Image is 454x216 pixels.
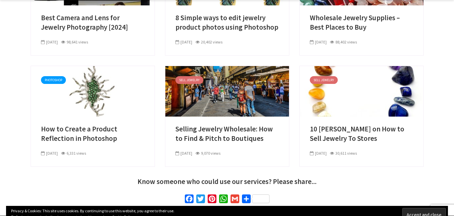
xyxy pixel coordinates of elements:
[175,39,192,44] span: [DATE]
[183,194,195,206] a: Facebook
[310,13,413,32] a: Wholesale Jewelry Supplies – Best Places to Buy
[330,150,357,156] div: 30,611 views
[195,194,206,206] a: Twitter
[61,150,86,156] div: 6,331 views
[175,124,279,144] a: Selling Jewelry Wholesale: How to Find & Pitch to Boutiques
[41,151,58,156] span: [DATE]
[31,177,424,187] h3: Know someone who could use our services? Please share...
[41,39,58,44] span: [DATE]
[175,13,279,32] a: 8 Simple ways to edit jewelry product photos using Photoshop
[41,76,66,84] a: Photoshop
[241,194,271,206] a: Share
[41,124,145,144] a: How to Create a Product Reflection in Photoshop
[165,87,289,94] a: Selling Jewelry Wholesale: How to Find & Pitch to Boutiques
[41,13,145,32] a: Best Camera and Lens for Jewelry Photography [2024]
[330,39,357,45] div: 88,402 views
[229,194,241,206] a: Gmail
[206,194,218,206] a: Pinterest
[310,151,327,156] span: [DATE]
[310,124,413,144] a: 10 [PERSON_NAME] on How to Sell Jewelry To Stores
[175,76,203,84] a: Sell Jewelry
[300,87,423,94] a: 10 Step Guide on How to Sell Jewelry To Stores
[31,87,155,94] a: How to Create a Product Reflection in Photoshop
[196,39,222,45] div: 20,402 views
[218,194,229,206] a: WhatsApp
[61,39,88,45] div: 98,641 views
[310,39,327,44] span: [DATE]
[175,151,192,156] span: [DATE]
[310,76,338,84] a: Sell Jewelry
[196,150,220,156] div: 9,070 views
